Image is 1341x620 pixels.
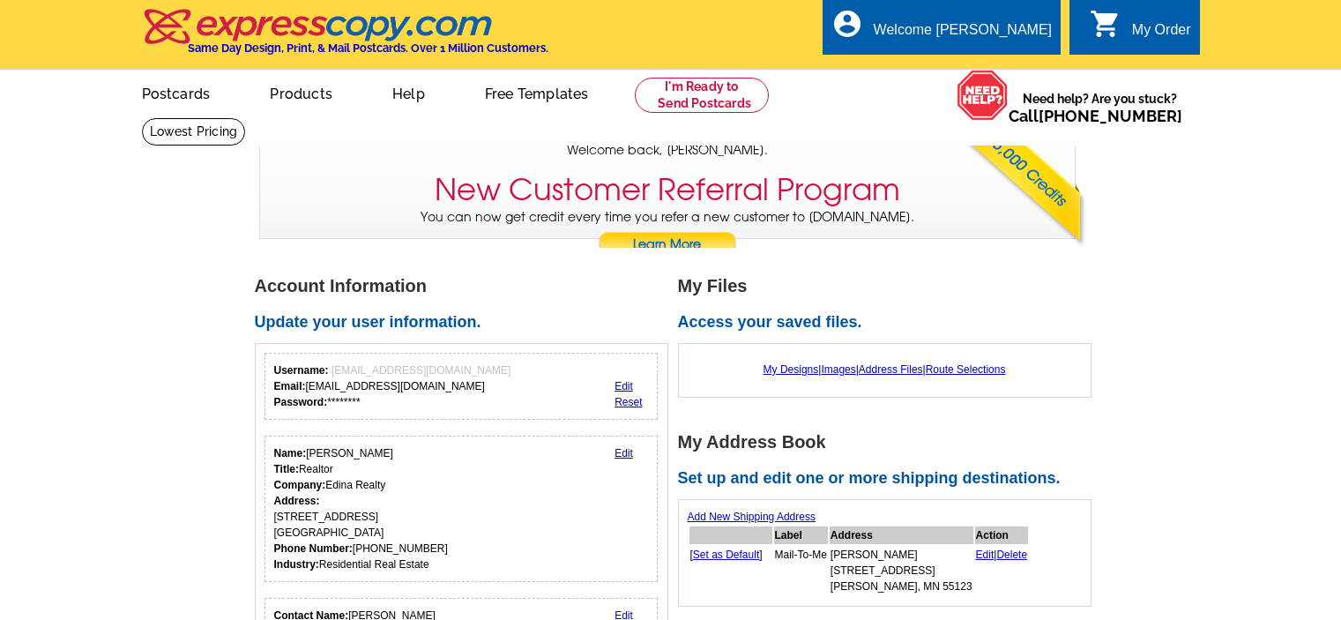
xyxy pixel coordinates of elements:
p: You can now get credit every time you refer a new customer to [DOMAIN_NAME]. [260,208,1075,258]
div: [PERSON_NAME] Realtor Edina Realty [STREET_ADDRESS] [GEOGRAPHIC_DATA] [PHONE_NUMBER] Residential ... [274,445,448,572]
div: Welcome [PERSON_NAME] [874,22,1052,47]
strong: Industry: [274,558,319,571]
th: Label [774,527,828,544]
a: Images [821,363,855,376]
h4: Same Day Design, Print, & Mail Postcards. Over 1 Million Customers. [188,41,548,55]
td: [ ] [689,546,772,595]
h2: Set up and edit one or more shipping destinations. [678,469,1101,489]
div: Your personal details. [264,436,659,582]
i: shopping_cart [1090,8,1121,40]
a: Help [364,71,453,113]
a: Same Day Design, Print, & Mail Postcards. Over 1 Million Customers. [142,21,548,55]
th: Address [830,527,973,544]
span: Need help? Are you stuck? [1009,90,1191,125]
a: Products [242,71,361,113]
a: Edit [615,380,633,392]
span: Welcome back, [PERSON_NAME]. [567,141,768,160]
a: [PHONE_NUMBER] [1039,107,1182,125]
span: [EMAIL_ADDRESS][DOMAIN_NAME] [332,364,510,377]
a: Free Templates [457,71,617,113]
strong: Title: [274,463,299,475]
strong: Company: [274,479,326,491]
strong: Email: [274,380,306,392]
h1: Account Information [255,277,678,295]
a: Address Files [859,363,923,376]
i: account_circle [831,8,863,40]
a: Edit [615,447,633,459]
strong: Username: [274,364,329,377]
td: Mail-To-Me [774,546,828,595]
th: Action [975,527,1029,544]
h1: My Files [678,277,1101,295]
a: Delete [996,549,1027,561]
h1: My Address Book [678,433,1101,452]
div: My Order [1132,22,1191,47]
strong: Password: [274,396,328,408]
a: Set as Default [693,549,759,561]
a: Postcards [114,71,239,113]
div: | | | [688,353,1082,386]
h3: New Customer Referral Program [435,172,900,208]
a: shopping_cart My Order [1090,19,1191,41]
strong: Name: [274,447,307,459]
span: Call [1009,107,1182,125]
strong: Phone Number: [274,542,353,555]
strong: Address: [274,495,320,507]
a: Reset [615,396,642,408]
h2: Update your user information. [255,313,678,332]
img: help [957,70,1009,121]
a: Add New Shipping Address [688,511,816,523]
td: [PERSON_NAME] [STREET_ADDRESS] [PERSON_NAME], MN 55123 [830,546,973,595]
a: Edit [976,549,995,561]
a: Learn More [598,232,737,258]
h2: Access your saved files. [678,313,1101,332]
td: | [975,546,1029,595]
div: Your login information. [264,353,659,420]
a: My Designs [764,363,819,376]
a: Route Selections [926,363,1006,376]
